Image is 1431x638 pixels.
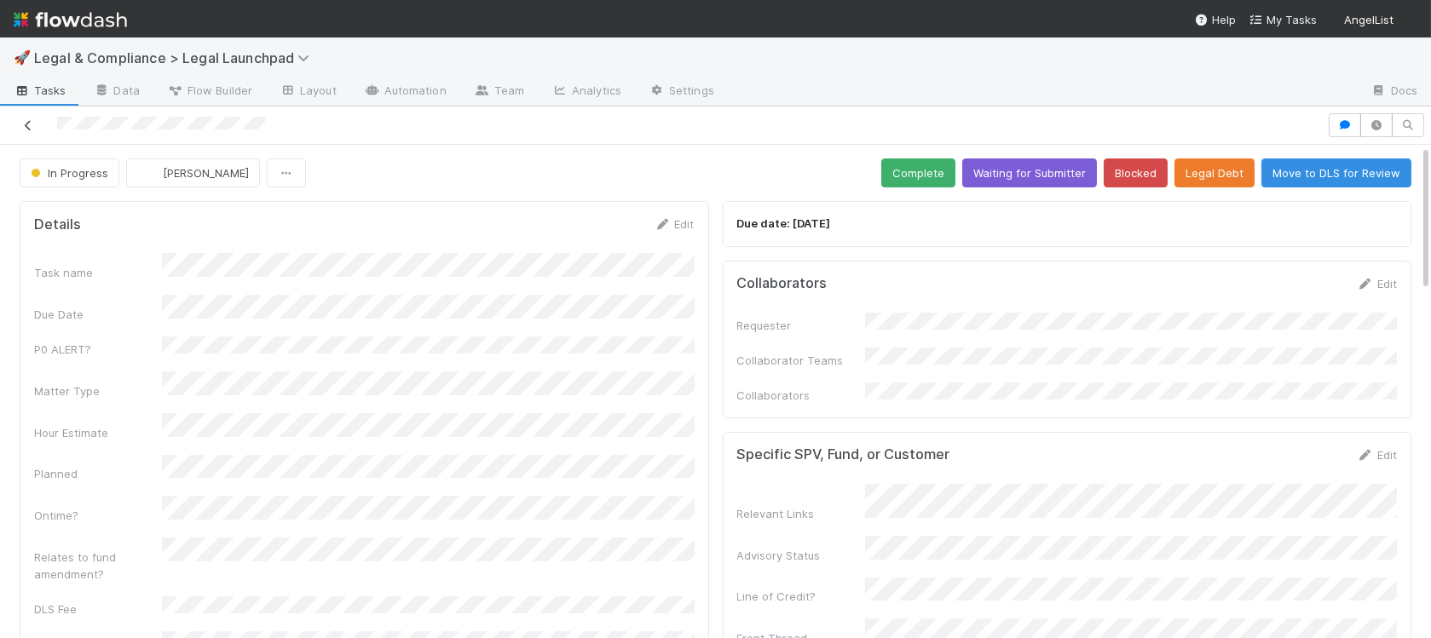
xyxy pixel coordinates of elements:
[34,49,318,66] span: Legal & Compliance > Legal Launchpad
[1344,13,1393,26] span: AngelList
[1104,158,1168,187] button: Blocked
[34,507,162,524] div: Ontime?
[1357,78,1431,106] a: Docs
[34,306,162,323] div: Due Date
[1400,12,1417,29] img: avatar_b5be9b1b-4537-4870-b8e7-50cc2287641b.png
[266,78,350,106] a: Layout
[737,547,865,564] div: Advisory Status
[141,164,158,181] img: avatar_b5be9b1b-4537-4870-b8e7-50cc2287641b.png
[635,78,728,106] a: Settings
[737,588,865,605] div: Line of Credit?
[1249,11,1317,28] a: My Tasks
[167,82,252,99] span: Flow Builder
[538,78,635,106] a: Analytics
[34,382,162,399] div: Matter Type
[737,505,865,522] div: Relevant Links
[34,264,162,281] div: Task name
[1261,158,1411,187] button: Move to DLS for Review
[27,166,108,180] span: In Progress
[737,446,950,463] h5: Specific SPV, Fund, or Customer
[34,601,162,618] div: DLS Fee
[34,341,162,358] div: P0 ALERT?
[460,78,538,106] a: Team
[1357,277,1397,290] a: Edit
[881,158,955,187] button: Complete
[737,216,831,230] strong: Due date: [DATE]
[14,82,66,99] span: Tasks
[20,158,119,187] button: In Progress
[14,5,127,34] img: logo-inverted-e16ddd16eac7371096b0.svg
[34,549,162,583] div: Relates to fund amendment?
[153,78,266,106] a: Flow Builder
[1174,158,1255,187] button: Legal Debt
[1249,13,1317,26] span: My Tasks
[80,78,153,106] a: Data
[737,387,865,404] div: Collaborators
[655,217,695,231] a: Edit
[737,317,865,334] div: Requester
[163,166,249,180] span: [PERSON_NAME]
[34,465,162,482] div: Planned
[34,216,81,233] h5: Details
[1357,448,1397,462] a: Edit
[34,424,162,441] div: Hour Estimate
[1195,11,1236,28] div: Help
[962,158,1097,187] button: Waiting for Submitter
[126,158,260,187] button: [PERSON_NAME]
[14,50,31,65] span: 🚀
[350,78,460,106] a: Automation
[737,275,828,292] h5: Collaborators
[737,352,865,369] div: Collaborator Teams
